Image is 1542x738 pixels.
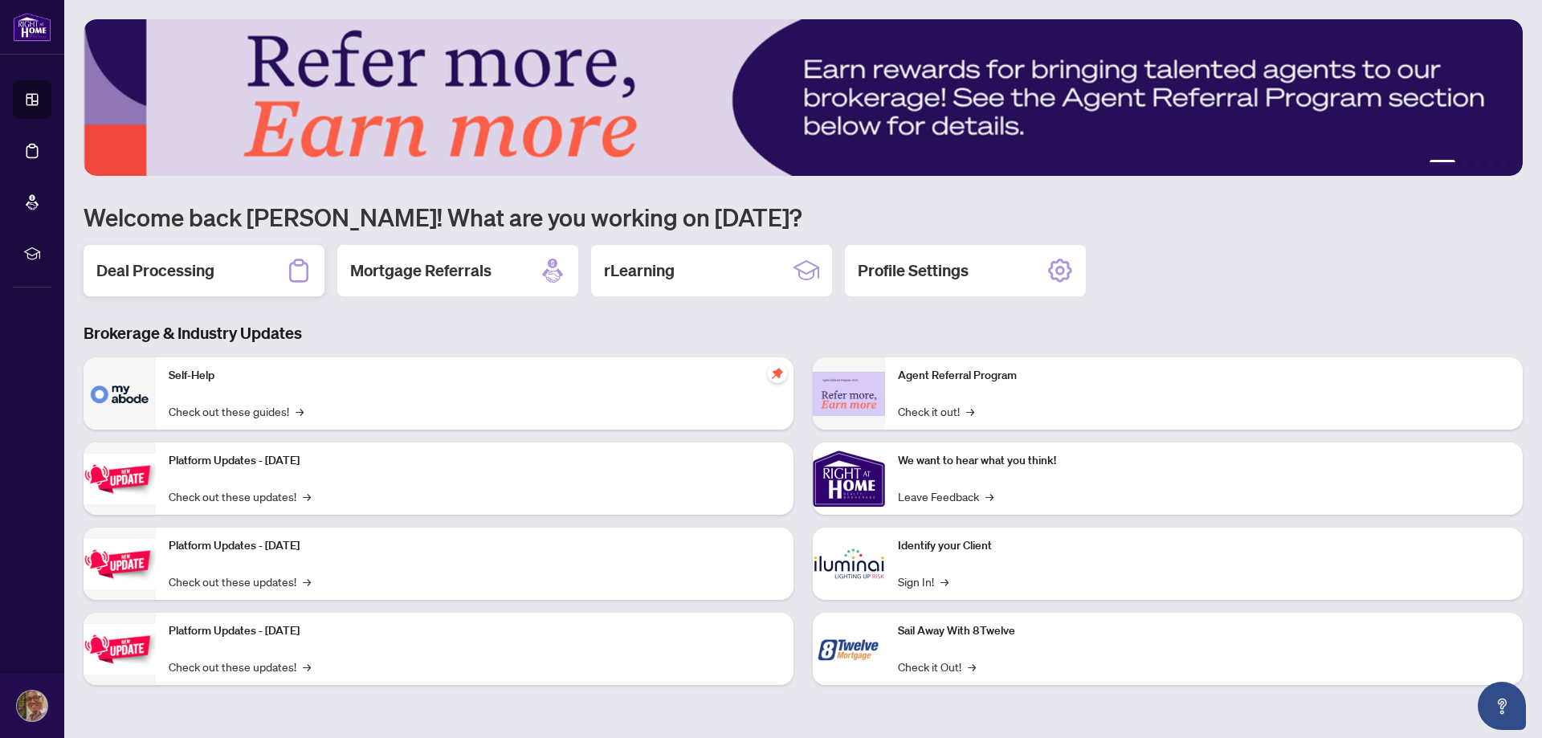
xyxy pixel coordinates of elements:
[84,624,156,675] img: Platform Updates - June 23, 2025
[898,367,1510,385] p: Agent Referral Program
[169,367,781,385] p: Self-Help
[898,573,948,590] a: Sign In!→
[84,454,156,504] img: Platform Updates - July 21, 2025
[84,322,1523,345] h3: Brokerage & Industry Updates
[1478,682,1526,730] button: Open asap
[1475,160,1481,166] button: 3
[84,19,1523,176] img: Slide 0
[858,259,969,282] h2: Profile Settings
[169,573,311,590] a: Check out these updates!→
[303,573,311,590] span: →
[966,402,974,420] span: →
[898,622,1510,640] p: Sail Away With 8Twelve
[898,537,1510,555] p: Identify your Client
[169,622,781,640] p: Platform Updates - [DATE]
[17,691,47,721] img: Profile Icon
[169,452,781,470] p: Platform Updates - [DATE]
[13,12,51,42] img: logo
[898,487,993,505] a: Leave Feedback→
[985,487,993,505] span: →
[84,357,156,430] img: Self-Help
[940,573,948,590] span: →
[303,487,311,505] span: →
[350,259,492,282] h2: Mortgage Referrals
[813,528,885,600] img: Identify your Client
[813,613,885,685] img: Sail Away With 8Twelve
[898,452,1510,470] p: We want to hear what you think!
[96,259,214,282] h2: Deal Processing
[296,402,304,420] span: →
[898,402,974,420] a: Check it out!→
[303,658,311,675] span: →
[169,537,781,555] p: Platform Updates - [DATE]
[1487,160,1494,166] button: 4
[84,202,1523,232] h1: Welcome back [PERSON_NAME]! What are you working on [DATE]?
[898,658,976,675] a: Check it Out!→
[169,487,311,505] a: Check out these updates!→
[813,372,885,416] img: Agent Referral Program
[1500,160,1507,166] button: 5
[768,364,787,383] span: pushpin
[169,658,311,675] a: Check out these updates!→
[604,259,675,282] h2: rLearning
[968,658,976,675] span: →
[84,539,156,589] img: Platform Updates - July 8, 2025
[169,402,304,420] a: Check out these guides!→
[1462,160,1468,166] button: 2
[1430,160,1455,166] button: 1
[813,442,885,515] img: We want to hear what you think!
